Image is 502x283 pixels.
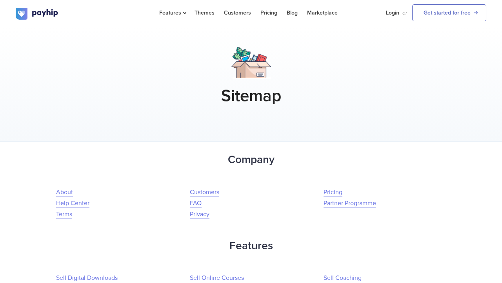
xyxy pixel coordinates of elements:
[412,4,486,21] a: Get started for free
[190,199,202,208] a: FAQ
[324,199,376,208] a: Partner Programme
[190,188,219,197] a: Customers
[56,274,118,282] a: Sell Digital Downloads
[16,235,486,256] h2: Features
[16,86,486,106] h1: Sitemap
[190,274,244,282] a: Sell Online Courses
[56,210,72,219] a: Terms
[16,149,486,170] h2: Company
[159,9,185,16] span: Features
[324,274,362,282] a: Sell Coaching
[56,199,89,208] a: Help Center
[16,8,59,20] img: logo.svg
[190,210,209,219] a: Privacy
[56,188,73,197] a: About
[231,47,271,78] img: box.png
[324,188,342,197] a: Pricing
